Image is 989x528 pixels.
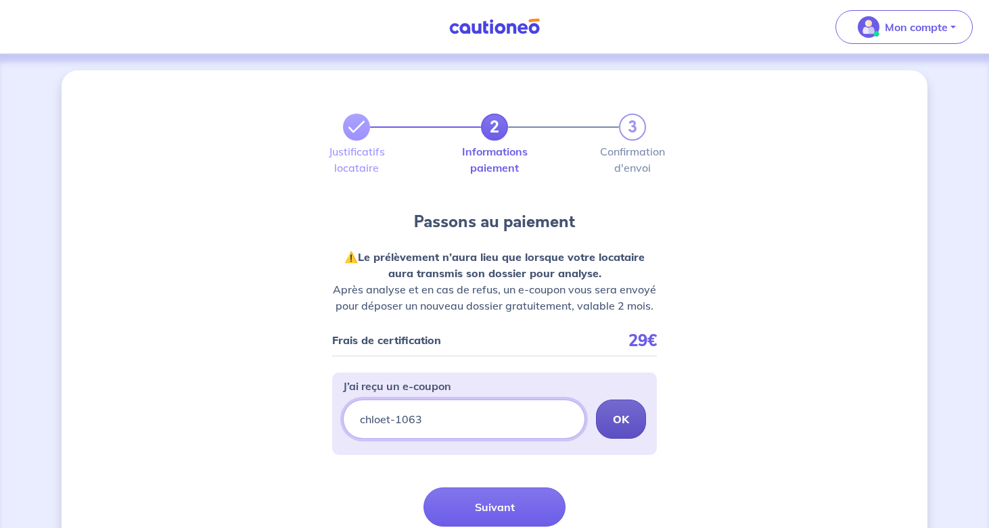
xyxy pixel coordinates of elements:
[613,412,629,426] strong: OK
[358,250,645,280] strong: Le prélèvement n’aura lieu que lorsque votre locataire aura transmis son dossier pour analyse.
[444,18,545,35] img: Cautioneo
[423,487,566,527] button: Suivant
[858,16,879,38] img: illu_account_valid_menu.svg
[343,378,451,394] p: J’ai reçu un e-coupon
[332,335,441,345] p: Frais de certification
[835,10,973,44] button: illu_account_valid_menu.svgMon compte
[596,400,646,439] button: OK
[343,146,370,173] label: Justificatifs locataire
[332,249,657,314] p: ⚠️ Après analyse et en cas de refus, un e-coupon vous sera envoyé pour déposer un nouveau dossier...
[481,114,508,141] a: 2
[414,211,575,233] h4: Passons au paiement
[628,335,657,345] p: 29€
[885,19,948,35] p: Mon compte
[619,146,646,173] label: Confirmation d'envoi
[481,146,508,173] label: Informations paiement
